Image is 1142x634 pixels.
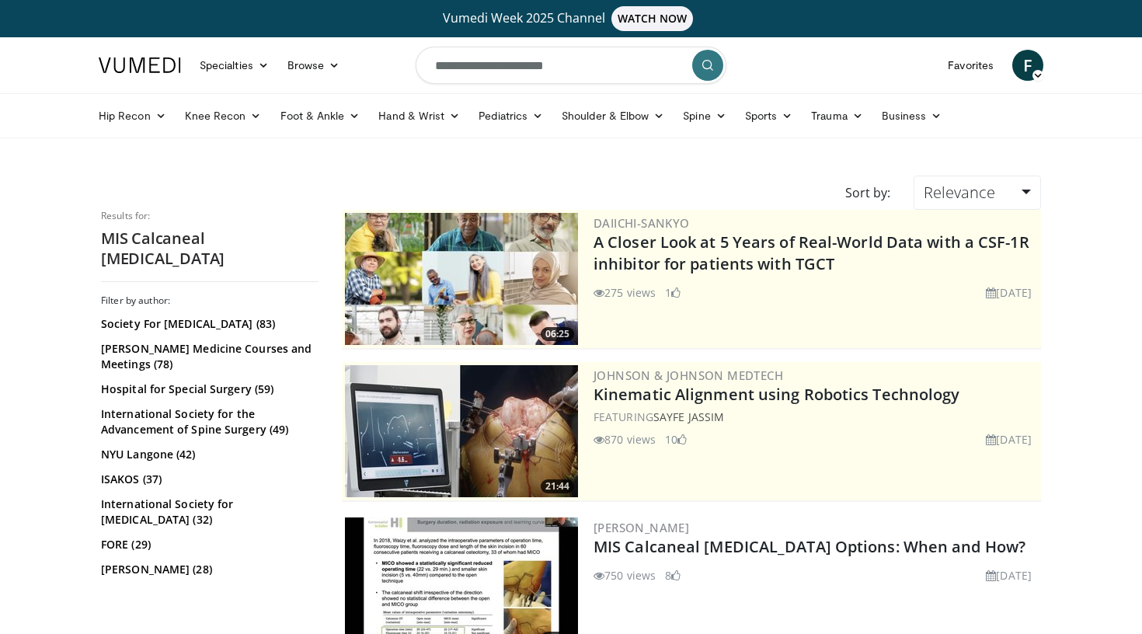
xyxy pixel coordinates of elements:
[101,496,315,528] a: International Society for [MEDICAL_DATA] (32)
[914,176,1041,210] a: Relevance
[101,6,1041,31] a: Vumedi Week 2025 ChannelWATCH NOW
[986,567,1032,583] li: [DATE]
[611,6,694,31] span: WATCH NOW
[594,384,960,405] a: Kinematic Alignment using Robotics Technology
[176,100,271,131] a: Knee Recon
[594,232,1029,274] a: A Closer Look at 5 Years of Real-World Data with a CSF-1R inhibitor for patients with TGCT
[101,294,319,307] h3: Filter by author:
[271,100,370,131] a: Foot & Ankle
[665,284,681,301] li: 1
[99,57,181,73] img: VuMedi Logo
[369,100,469,131] a: Hand & Wrist
[101,316,315,332] a: Society For [MEDICAL_DATA] (83)
[101,537,315,552] a: FORE (29)
[665,567,681,583] li: 8
[653,409,724,424] a: Sayfe Jassim
[345,365,578,497] a: 21:44
[416,47,726,84] input: Search topics, interventions
[101,210,319,222] p: Results for:
[834,176,902,210] div: Sort by:
[736,100,803,131] a: Sports
[594,431,656,448] li: 870 views
[101,472,315,487] a: ISAKOS (37)
[802,100,872,131] a: Trauma
[594,536,1025,557] a: MIS Calcaneal [MEDICAL_DATA] Options: When and How?
[101,562,315,577] a: [PERSON_NAME] (28)
[594,284,656,301] li: 275 views
[541,479,574,493] span: 21:44
[594,409,1038,425] div: FEATURING
[469,100,552,131] a: Pediatrics
[101,341,315,372] a: [PERSON_NAME] Medicine Courses and Meetings (78)
[190,50,278,81] a: Specialties
[674,100,735,131] a: Spine
[986,284,1032,301] li: [DATE]
[541,327,574,341] span: 06:25
[594,368,783,383] a: Johnson & Johnson MedTech
[938,50,1003,81] a: Favorites
[594,215,690,231] a: Daiichi-Sankyo
[278,50,350,81] a: Browse
[594,567,656,583] li: 750 views
[552,100,674,131] a: Shoulder & Elbow
[924,182,995,203] span: Relevance
[101,381,315,397] a: Hospital for Special Surgery (59)
[594,520,689,535] a: [PERSON_NAME]
[345,365,578,497] img: 85482610-0380-4aae-aa4a-4a9be0c1a4f1.300x170_q85_crop-smart_upscale.jpg
[665,431,687,448] li: 10
[101,447,315,462] a: NYU Langone (42)
[345,213,578,345] img: 93c22cae-14d1-47f0-9e4a-a244e824b022.png.300x170_q85_crop-smart_upscale.jpg
[1012,50,1043,81] a: F
[101,406,315,437] a: International Society for the Advancement of Spine Surgery (49)
[345,213,578,345] a: 06:25
[986,431,1032,448] li: [DATE]
[872,100,952,131] a: Business
[89,100,176,131] a: Hip Recon
[101,228,319,269] h2: MIS Calcaneal [MEDICAL_DATA]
